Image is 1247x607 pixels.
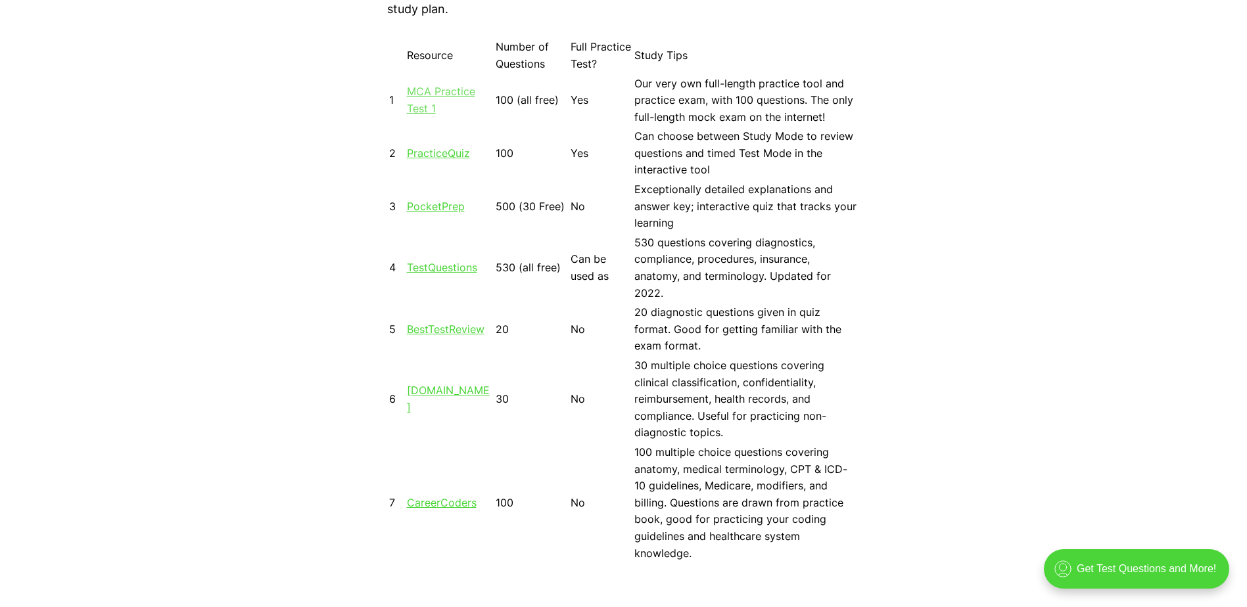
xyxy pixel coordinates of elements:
[570,181,632,233] td: No
[388,443,405,562] td: 7
[570,234,632,302] td: Can be used as
[634,75,859,127] td: Our very own full-length practice tool and practice exam, with 100 questions. The only full-lengt...
[634,357,859,442] td: 30 multiple choice questions covering clinical classification, confidentiality, reimbursement, he...
[407,261,477,274] a: TestQuestions
[407,496,477,509] a: CareerCoders
[406,38,494,73] td: Resource
[495,303,569,355] td: 20
[495,181,569,233] td: 500 (30 Free)
[495,127,569,179] td: 100
[388,303,405,355] td: 5
[634,443,859,562] td: 100 multiple choice questions covering anatomy, medical terminology, CPT & ICD-10 guidelines, Med...
[570,303,632,355] td: No
[407,323,484,336] a: BestTestReview
[407,146,470,160] a: PracticeQuiz
[495,75,569,127] td: 100 (all free)
[495,234,569,302] td: 530 (all free)
[1033,543,1247,607] iframe: portal-trigger
[407,384,490,414] a: [DOMAIN_NAME]
[634,303,859,355] td: 20 diagnostic questions given in quiz format. Good for getting familiar with the exam format.
[495,38,569,73] td: Number of Questions
[388,181,405,233] td: 3
[570,443,632,562] td: No
[570,357,632,442] td: No
[570,38,632,73] td: Full Practice Test?
[388,75,405,127] td: 1
[407,200,465,213] a: PocketPrep
[570,75,632,127] td: Yes
[407,85,475,115] a: MCA Practice Test 1
[634,234,859,302] td: 530 questions covering diagnostics, compliance, procedures, insurance, anatomy, and terminology. ...
[634,38,859,73] td: Study Tips
[388,127,405,179] td: 2
[388,234,405,302] td: 4
[388,357,405,442] td: 6
[495,443,569,562] td: 100
[495,357,569,442] td: 30
[570,127,632,179] td: Yes
[634,127,859,179] td: Can choose between Study Mode to review questions and timed Test Mode in the interactive tool
[634,181,859,233] td: Exceptionally detailed explanations and answer key; interactive quiz that tracks your learning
